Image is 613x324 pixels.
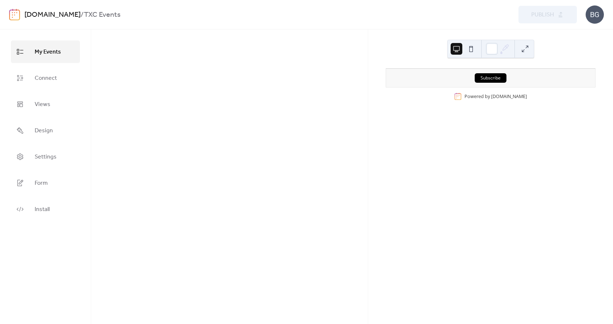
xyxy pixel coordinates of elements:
[11,67,80,89] a: Connect
[81,8,84,22] b: /
[35,151,57,163] span: Settings
[84,8,120,22] b: TXC Events
[464,93,527,99] div: Powered by
[35,46,61,58] span: My Events
[35,73,57,84] span: Connect
[9,9,20,20] img: logo
[11,93,80,116] a: Views
[35,99,50,110] span: Views
[35,204,50,215] span: Install
[11,119,80,142] a: Design
[35,177,48,189] span: Form
[11,172,80,194] a: Form
[11,145,80,168] a: Settings
[24,8,81,22] a: [DOMAIN_NAME]
[586,5,604,24] div: BG
[491,93,527,99] a: [DOMAIN_NAME]
[11,40,80,63] a: My Events
[475,73,506,83] button: Subscribe
[35,125,53,137] span: Design
[11,198,80,220] a: Install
